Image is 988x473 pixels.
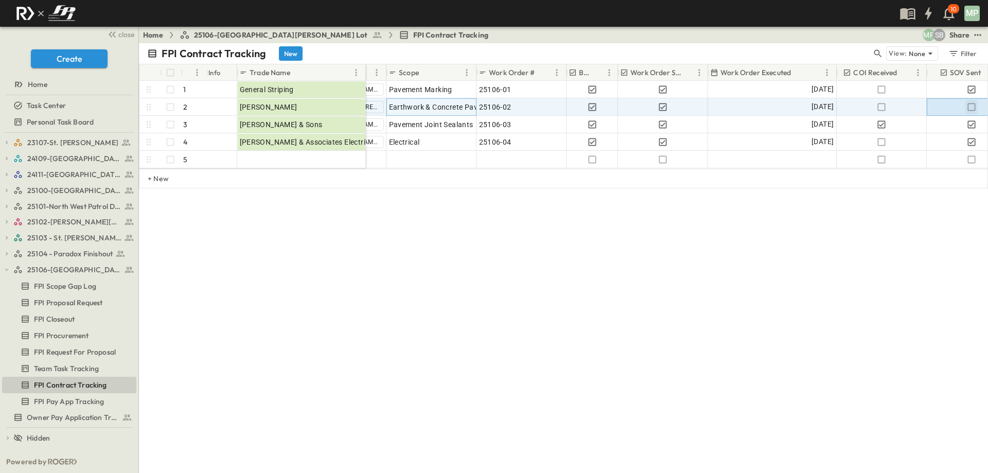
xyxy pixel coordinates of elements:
[34,363,99,374] span: Team Task Tracking
[240,102,297,112] span: [PERSON_NAME]
[2,77,134,92] a: Home
[2,328,134,343] a: FPI Procurement
[2,394,134,409] a: FPI Pay App Tracking
[489,67,535,78] p: Work Order #
[2,198,136,215] div: 25101-North West Patrol Divisiontest
[27,137,118,148] span: 23107-St. [PERSON_NAME]
[2,182,136,199] div: 25100-Vanguard Prep Schooltest
[183,102,187,112] p: 2
[811,101,834,113] span: [DATE]
[811,136,834,148] span: [DATE]
[370,66,383,79] button: Menu
[31,49,108,68] button: Create
[2,345,134,359] a: FPI Request For Proposal
[944,46,980,61] button: Filter
[2,295,134,310] a: FPI Proposal Request
[2,361,134,376] a: Team Task Tracking
[2,115,134,129] a: Personal Task Board
[389,119,473,130] span: Pavement Joint Sealants
[2,230,136,246] div: 25103 - St. [PERSON_NAME] Phase 2test
[183,137,187,147] p: 4
[399,67,419,78] p: Scope
[2,150,136,167] div: 24109-St. Teresa of Calcutta Parish Halltest
[399,30,489,40] a: FPI Contract Tracking
[821,66,833,79] button: Menu
[811,83,834,95] span: [DATE]
[118,29,134,40] span: close
[183,119,187,130] p: 3
[34,396,104,407] span: FPI Pay App Tracking
[912,66,924,79] button: Menu
[720,67,791,78] p: Work Order Executed
[479,102,511,112] span: 25106-02
[2,166,136,183] div: 24111-[GEOGRAPHIC_DATA]test
[191,66,203,79] button: Menu
[2,360,136,377] div: Team Task Trackingtest
[143,30,163,40] a: Home
[208,58,221,87] div: Info
[292,67,304,78] button: Sort
[2,294,136,311] div: FPI Proposal Requesttest
[13,231,134,245] a: 25103 - St. [PERSON_NAME] Phase 2
[206,64,237,81] div: Info
[13,262,134,277] a: 25106-St. Andrews Parking Lot
[948,48,977,59] div: Filter
[162,46,267,61] p: FPI Contract Tracking
[180,30,382,40] a: 25106-[GEOGRAPHIC_DATA][PERSON_NAME] Lot
[12,3,79,24] img: c8d7d1ed905e502e8f77bf7063faec64e13b34fdb1f2bdd94b0e311fc34f8000.png
[27,100,66,111] span: Task Center
[595,67,606,78] button: Sort
[909,48,925,59] p: None
[2,409,136,426] div: Owner Pay Application Trackingtest
[27,201,121,212] span: 25101-North West Patrol Division
[148,173,154,184] p: + New
[27,153,121,164] span: 24109-St. Teresa of Calcutta Parish Hall
[630,67,683,78] p: Work Order Sent
[34,281,96,291] span: FPI Scope Gap Log
[34,347,116,357] span: FPI Request For Proposal
[972,29,984,41] button: test
[250,67,290,78] p: Trade Name
[461,66,473,79] button: Menu
[950,67,981,78] p: SOV Sent
[421,67,432,78] button: Sort
[34,297,102,308] span: FPI Proposal Request
[2,312,134,326] a: FPI Closeout
[389,137,420,147] span: Electrical
[350,66,362,79] button: Menu
[240,84,294,95] span: General Striping
[950,5,957,13] p: 10
[2,410,134,425] a: Owner Pay Application Tracking
[13,151,134,166] a: 24109-St. Teresa of Calcutta Parish Hall
[389,102,488,112] span: Earthwork & Concrete Paving
[923,29,935,41] div: Monica Pruteanu (mpruteanu@fpibuilders.com)
[13,215,134,229] a: 25102-Christ The Redeemer Anglican Church
[181,64,206,81] div: #
[479,137,511,147] span: 25106-04
[964,6,980,21] div: MP
[183,154,187,165] p: 5
[13,167,134,182] a: 24111-[GEOGRAPHIC_DATA]
[27,217,121,227] span: 25102-Christ The Redeemer Anglican Church
[579,67,593,78] p: BSA Signed
[2,98,134,113] a: Task Center
[2,327,136,344] div: FPI Procurementtest
[899,67,911,78] button: Sort
[240,119,323,130] span: [PERSON_NAME] & Sons
[2,311,136,327] div: FPI Closeouttest
[963,5,981,22] button: MP
[551,66,563,79] button: Menu
[27,233,121,243] span: 25103 - St. [PERSON_NAME] Phase 2
[479,119,511,130] span: 25106-03
[27,117,94,127] span: Personal Task Board
[279,46,303,61] button: New
[889,48,907,59] p: View:
[2,278,136,294] div: FPI Scope Gap Logtest
[27,169,121,180] span: 24111-[GEOGRAPHIC_DATA]
[389,84,452,95] span: Pavement Marking
[2,246,136,262] div: 25104 - Paradox Finishouttest
[27,412,118,423] span: Owner Pay Application Tracking
[240,137,369,147] span: [PERSON_NAME] & Associates Electric
[185,67,196,78] button: Sort
[793,67,804,78] button: Sort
